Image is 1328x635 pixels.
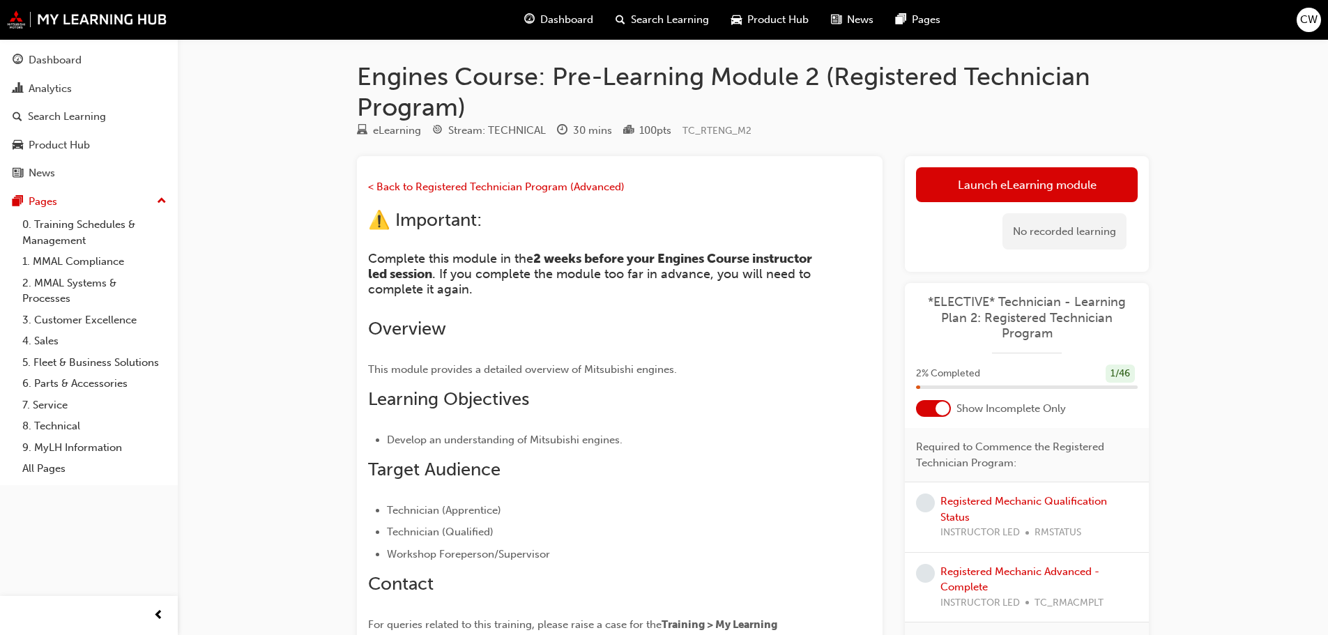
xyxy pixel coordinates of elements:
[1035,525,1081,541] span: RMSTATUS
[17,309,172,331] a: 3. Customer Excellence
[7,10,167,29] img: mmal
[368,209,482,231] span: ⚠️ Important:
[368,251,815,282] span: 2 weeks before your Engines Course instructor led session
[847,12,873,28] span: News
[6,45,172,189] button: DashboardAnalyticsSearch LearningProduct HubNews
[368,388,529,410] span: Learning Objectives
[885,6,952,34] a: pages-iconPages
[17,395,172,416] a: 7. Service
[13,167,23,180] span: news-icon
[13,111,22,123] span: search-icon
[17,437,172,459] a: 9. MyLH Information
[524,11,535,29] span: guage-icon
[623,125,634,137] span: podium-icon
[28,109,106,125] div: Search Learning
[387,548,550,560] span: Workshop Foreperson/Supervisor
[1002,213,1127,250] div: No recorded learning
[557,125,567,137] span: clock-icon
[357,61,1149,122] h1: Engines Course: Pre-Learning Module 2 (Registered Technician Program)
[6,132,172,158] a: Product Hub
[17,214,172,251] a: 0. Training Schedules & Management
[1297,8,1321,32] button: CW
[368,266,814,297] span: . If you complete the module too far in advance, you will need to complete it again.
[896,11,906,29] span: pages-icon
[17,251,172,273] a: 1. MMAL Compliance
[368,181,625,193] a: < Back to Registered Technician Program (Advanced)
[513,6,604,34] a: guage-iconDashboard
[747,12,809,28] span: Product Hub
[6,189,172,215] button: Pages
[29,137,90,153] div: Product Hub
[368,318,446,339] span: Overview
[820,6,885,34] a: news-iconNews
[387,504,501,517] span: Technician (Apprentice)
[720,6,820,34] a: car-iconProduct Hub
[153,607,164,625] span: prev-icon
[368,459,501,480] span: Target Audience
[639,123,671,139] div: 100 pts
[17,330,172,352] a: 4. Sales
[623,122,671,139] div: Points
[368,573,434,595] span: Contact
[387,526,494,538] span: Technician (Qualified)
[6,160,172,186] a: News
[916,366,980,382] span: 2 % Completed
[831,11,841,29] span: news-icon
[13,83,23,95] span: chart-icon
[17,352,172,374] a: 5. Fleet & Business Solutions
[368,251,533,266] span: Complete this module in the
[13,54,23,67] span: guage-icon
[448,123,546,139] div: Stream: TECHNICAL
[357,125,367,137] span: learningResourceType_ELEARNING-icon
[557,122,612,139] div: Duration
[29,52,82,68] div: Dashboard
[17,458,172,480] a: All Pages
[916,167,1138,202] a: Launch eLearning module
[29,81,72,97] div: Analytics
[17,373,172,395] a: 6. Parts & Accessories
[432,122,546,139] div: Stream
[13,196,23,208] span: pages-icon
[1300,12,1318,28] span: CW
[157,192,167,211] span: up-icon
[368,618,662,631] span: For queries related to this training, please raise a case for the
[1035,595,1104,611] span: TC_RMACMPLT
[29,165,55,181] div: News
[387,434,623,446] span: Develop an understanding of Mitsubishi engines.
[956,401,1066,417] span: Show Incomplete Only
[940,495,1107,523] a: Registered Mechanic Qualification Status
[17,273,172,309] a: 2. MMAL Systems & Processes
[912,12,940,28] span: Pages
[682,125,751,137] span: Learning resource code
[940,525,1020,541] span: INSTRUCTOR LED
[616,11,625,29] span: search-icon
[940,565,1099,594] a: Registered Mechanic Advanced - Complete
[368,363,677,376] span: This module provides a detailed overview of Mitsubishi engines.
[604,6,720,34] a: search-iconSearch Learning
[17,415,172,437] a: 8. Technical
[573,123,612,139] div: 30 mins
[357,122,421,139] div: Type
[29,194,57,210] div: Pages
[916,564,935,583] span: learningRecordVerb_NONE-icon
[13,139,23,152] span: car-icon
[916,494,935,512] span: learningRecordVerb_NONE-icon
[373,123,421,139] div: eLearning
[940,595,1020,611] span: INSTRUCTOR LED
[916,294,1138,342] a: *ELECTIVE* Technician - Learning Plan 2: Registered Technician Program
[6,76,172,102] a: Analytics
[916,439,1127,470] span: Required to Commence the Registered Technician Program:
[6,104,172,130] a: Search Learning
[432,125,443,137] span: target-icon
[1106,365,1135,383] div: 1 / 46
[540,12,593,28] span: Dashboard
[631,12,709,28] span: Search Learning
[6,47,172,73] a: Dashboard
[731,11,742,29] span: car-icon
